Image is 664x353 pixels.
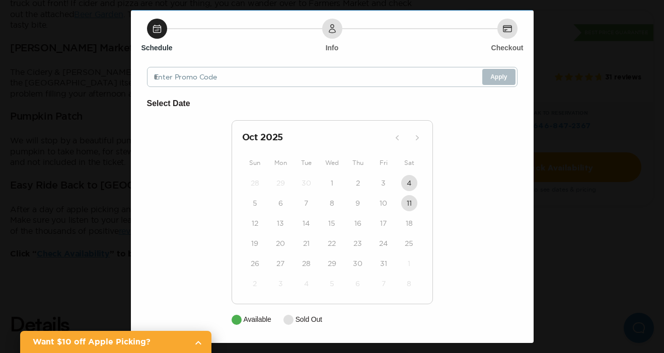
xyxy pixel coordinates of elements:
[376,276,392,292] button: 7
[298,276,314,292] button: 4
[247,235,263,251] button: 19
[380,218,387,228] time: 17
[276,258,284,269] time: 27
[141,43,172,53] h6: Schedule
[350,255,366,272] button: 30
[401,235,417,251] button: 25
[272,195,288,211] button: 6
[303,238,310,248] time: 21
[298,255,314,272] button: 28
[406,218,413,228] time: 18
[353,258,362,269] time: 30
[407,279,411,289] time: 8
[354,218,361,228] time: 16
[252,218,258,228] time: 12
[350,235,366,251] button: 23
[296,314,322,325] p: Sold Out
[244,314,271,325] p: Available
[304,279,309,289] time: 4
[303,218,310,228] time: 14
[272,255,288,272] button: 27
[253,279,257,289] time: 2
[381,178,386,188] time: 3
[350,195,366,211] button: 9
[272,276,288,292] button: 3
[324,215,340,231] button: 15
[247,276,263,292] button: 2
[277,218,284,228] time: 13
[356,178,360,188] time: 2
[376,195,392,211] button: 10
[376,175,392,191] button: 3
[20,331,211,353] a: Want $10 off Apple Picking?
[242,131,389,145] h2: Oct 2025
[272,215,288,231] button: 13
[401,195,417,211] button: 11
[247,255,263,272] button: 26
[401,276,417,292] button: 8
[251,238,258,248] time: 19
[355,279,360,289] time: 6
[247,215,263,231] button: 12
[331,178,333,188] time: 1
[272,235,288,251] button: 20
[382,279,386,289] time: 7
[350,175,366,191] button: 2
[272,175,288,191] button: 29
[278,279,283,289] time: 3
[293,157,319,169] div: Tue
[376,235,392,251] button: 24
[324,195,340,211] button: 8
[326,43,339,53] h6: Info
[324,235,340,251] button: 22
[278,198,283,208] time: 6
[276,238,285,248] time: 20
[304,198,308,208] time: 7
[302,178,311,188] time: 30
[380,198,387,208] time: 10
[408,258,410,269] time: 1
[251,178,259,188] time: 28
[405,238,413,248] time: 25
[401,255,417,272] button: 1
[396,157,422,169] div: Sat
[302,258,311,269] time: 28
[328,238,336,248] time: 22
[268,157,293,169] div: Mon
[324,276,340,292] button: 5
[380,258,387,269] time: 31
[376,255,392,272] button: 31
[247,175,263,191] button: 28
[401,175,417,191] button: 4
[350,215,366,231] button: 16
[251,258,259,269] time: 26
[298,195,314,211] button: 7
[33,336,186,348] h2: Want $10 off Apple Picking?
[353,238,362,248] time: 23
[371,157,396,169] div: Fri
[330,198,334,208] time: 8
[247,195,263,211] button: 5
[350,276,366,292] button: 6
[355,198,360,208] time: 9
[330,279,334,289] time: 5
[298,235,314,251] button: 21
[242,157,268,169] div: Sun
[328,258,336,269] time: 29
[491,43,524,53] h6: Checkout
[345,157,371,169] div: Thu
[379,238,388,248] time: 24
[407,178,411,188] time: 4
[298,215,314,231] button: 14
[253,198,257,208] time: 5
[376,215,392,231] button: 17
[319,157,345,169] div: Wed
[324,175,340,191] button: 1
[276,178,285,188] time: 29
[324,255,340,272] button: 29
[147,97,518,110] h6: Select Date
[328,218,335,228] time: 15
[298,175,314,191] button: 30
[401,215,417,231] button: 18
[407,198,412,208] time: 11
